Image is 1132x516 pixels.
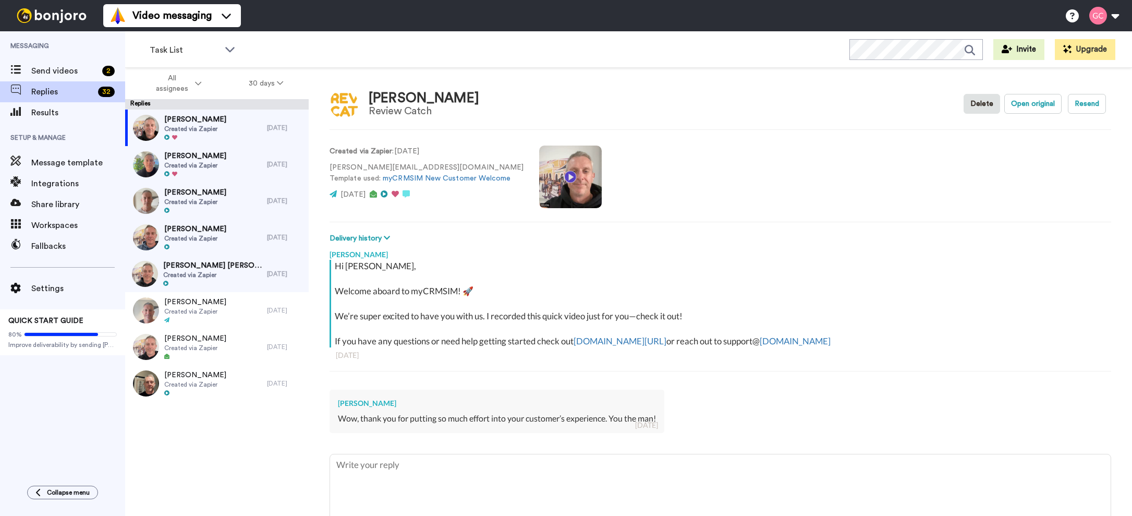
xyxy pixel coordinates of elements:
[330,146,524,157] p: : [DATE]
[31,219,125,232] span: Workspaces
[369,91,479,106] div: [PERSON_NAME]
[133,297,159,323] img: 2d65962d-e3da-4387-add7-6c9fd38af3b0-thumb.jpg
[31,106,125,119] span: Results
[31,65,98,77] span: Send videos
[330,148,392,155] strong: Created via Zapier
[132,261,158,287] img: 9645141e-fe1a-40a8-9f2a-6cac88751bc3-thumb.jpg
[635,420,658,430] div: [DATE]
[267,379,303,388] div: [DATE]
[125,219,309,256] a: [PERSON_NAME]Created via Zapier[DATE]
[31,86,94,98] span: Replies
[125,365,309,402] a: [PERSON_NAME]Created via Zapier[DATE]
[98,87,115,97] div: 32
[109,7,126,24] img: vm-color.svg
[164,125,226,133] span: Created via Zapier
[125,329,309,365] a: [PERSON_NAME]Created via Zapier[DATE]
[338,398,656,409] div: [PERSON_NAME]
[267,343,303,351] div: [DATE]
[133,188,159,214] img: 193d7828-b5db-499d-99d3-0b342ef604b5-thumb.jpg
[267,160,303,169] div: [DATE]
[102,66,115,76] div: 2
[164,114,226,125] span: [PERSON_NAME]
[340,191,366,198] span: [DATE]
[47,488,90,497] span: Collapse menu
[163,271,262,279] span: Created via Zapier
[1055,39,1115,60] button: Upgrade
[151,73,193,94] span: All assignees
[964,94,1000,114] button: Delete
[330,162,524,184] p: [PERSON_NAME][EMAIL_ADDRESS][DOMAIN_NAME] Template used:
[8,341,117,349] span: Improve deliverability by sending [PERSON_NAME]’s from your own email
[164,307,226,316] span: Created via Zapier
[369,105,479,117] div: Review Catch
[31,177,125,190] span: Integrations
[338,413,656,425] div: Wow, thank you for putting so much effort into your customer’s experience. You the man!
[225,74,307,93] button: 30 days
[164,198,226,206] span: Created via Zapier
[133,224,159,250] img: 1ebb6fc3-d70c-4318-939a-a6aa58e2d3e1-thumb.jpg
[330,244,1111,260] div: [PERSON_NAME]
[164,161,226,170] span: Created via Zapier
[1004,94,1062,114] button: Open original
[132,8,212,23] span: Video messaging
[164,151,226,161] span: [PERSON_NAME]
[383,175,510,182] a: myCRMSIM New Customer Welcome
[164,344,226,352] span: Created via Zapier
[267,270,303,278] div: [DATE]
[8,330,22,339] span: 80%
[133,334,159,360] img: 31042536-3d31-4844-8f3e-ac89f3b7abaf-thumb.jpg
[330,90,358,118] img: Image of Logan Bramwell
[133,151,159,177] img: 21c0ccaf-1969-4d66-b435-fa4d85119cc9-thumb.jpg
[27,486,98,499] button: Collapse menu
[164,297,226,307] span: [PERSON_NAME]
[164,234,226,243] span: Created via Zapier
[125,99,309,110] div: Replies
[163,260,262,271] span: [PERSON_NAME] [PERSON_NAME] [PERSON_NAME]
[13,8,91,23] img: bj-logo-header-white.svg
[125,183,309,219] a: [PERSON_NAME]Created via Zapier[DATE]
[31,282,125,295] span: Settings
[150,44,220,56] span: Task List
[125,256,309,292] a: [PERSON_NAME] [PERSON_NAME] [PERSON_NAME]Created via Zapier[DATE]
[125,110,309,146] a: [PERSON_NAME]Created via Zapier[DATE]
[336,350,1105,361] div: [DATE]
[335,260,1109,347] div: Hi [PERSON_NAME], Welcome aboard to myCRMSIM! 🚀 We’re super excited to have you with us. I record...
[164,370,226,380] span: [PERSON_NAME]
[127,69,225,98] button: All assignees
[31,157,125,169] span: Message template
[267,233,303,242] div: [DATE]
[8,317,83,325] span: QUICK START GUIDE
[164,187,226,198] span: [PERSON_NAME]
[1068,94,1106,114] button: Resend
[993,39,1044,60] button: Invite
[330,233,393,244] button: Delivery history
[164,380,226,389] span: Created via Zapier
[31,240,125,253] span: Fallbacks
[760,335,831,346] a: [DOMAIN_NAME]
[133,115,159,141] img: f55e97c4-e131-4610-848c-5517ae3506e6-thumb.jpg
[267,124,303,132] div: [DATE]
[574,335,666,346] a: [DOMAIN_NAME][URL]
[164,333,226,344] span: [PERSON_NAME]
[125,292,309,329] a: [PERSON_NAME]Created via Zapier[DATE]
[164,224,226,234] span: [PERSON_NAME]
[125,146,309,183] a: [PERSON_NAME]Created via Zapier[DATE]
[267,306,303,315] div: [DATE]
[267,197,303,205] div: [DATE]
[31,198,125,211] span: Share library
[133,370,159,397] img: 63a62808-725b-415e-8181-c3f44373dc10-thumb.jpg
